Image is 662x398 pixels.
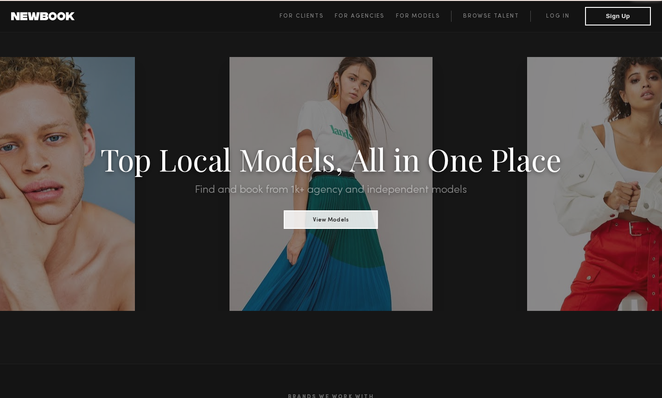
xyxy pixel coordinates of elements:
button: Sign Up [585,7,651,25]
a: View Models [284,214,378,224]
button: View Models [284,210,378,229]
h1: Top Local Models, All in One Place [50,145,612,173]
a: Log in [530,11,585,22]
a: For Models [396,11,452,22]
a: For Clients [280,11,335,22]
h2: Find and book from 1k+ agency and independent models [50,184,612,196]
span: For Models [396,13,440,19]
a: For Agencies [335,11,395,22]
span: For Agencies [335,13,384,19]
span: For Clients [280,13,324,19]
a: Browse Talent [451,11,530,22]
